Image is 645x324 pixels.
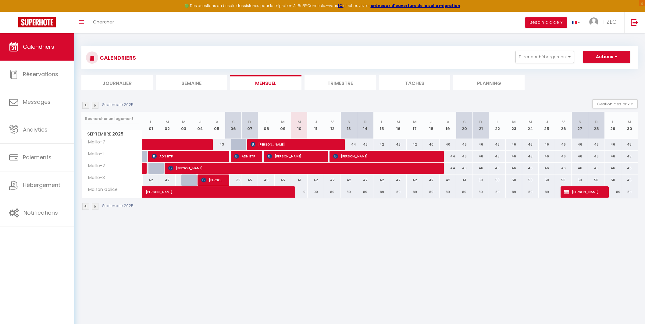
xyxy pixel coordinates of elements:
[251,139,338,150] span: [PERSON_NAME]
[407,186,423,198] div: 89
[182,119,186,125] abbr: M
[472,112,489,139] th: 21
[604,112,621,139] th: 29
[23,153,52,161] span: Paiements
[506,139,522,150] div: 46
[18,17,56,27] img: Super Booking
[621,139,638,150] div: 45
[241,112,258,139] th: 07
[340,186,357,198] div: 89
[539,112,555,139] th: 25
[338,3,344,8] a: ICI
[440,151,456,162] div: 44
[371,3,460,8] a: créneaux d'ouverture de la salle migration
[479,119,482,125] abbr: D
[539,186,555,198] div: 89
[585,12,624,33] a: ... TIZEO
[489,163,505,174] div: 46
[489,112,505,139] th: 22
[23,43,54,51] span: Calendriers
[621,174,638,186] div: 45
[529,119,532,125] abbr: M
[472,139,489,150] div: 46
[347,119,350,125] abbr: S
[298,119,301,125] abbr: M
[453,75,525,90] li: Planning
[308,112,324,139] th: 11
[159,112,176,139] th: 02
[390,139,407,150] div: 42
[555,174,572,186] div: 50
[456,151,472,162] div: 46
[456,174,472,186] div: 41
[456,112,472,139] th: 20
[522,112,539,139] th: 24
[489,151,505,162] div: 46
[143,186,159,198] a: [PERSON_NAME]
[604,151,621,162] div: 46
[440,163,456,174] div: 44
[98,51,136,65] h3: CALENDRIERS
[539,174,555,186] div: 50
[506,174,522,186] div: 50
[357,139,373,150] div: 42
[230,75,301,90] li: Mensuel
[308,186,324,198] div: 90
[381,119,383,125] abbr: L
[315,119,317,125] abbr: J
[340,112,357,139] th: 13
[291,186,308,198] div: 91
[472,174,489,186] div: 50
[83,139,107,146] span: Maillo-7
[291,112,308,139] th: 10
[241,174,258,186] div: 45
[588,163,604,174] div: 46
[522,151,539,162] div: 46
[628,119,631,125] abbr: M
[589,17,598,26] img: ...
[413,119,417,125] abbr: M
[281,119,285,125] abbr: M
[430,119,433,125] abbr: J
[579,119,581,125] abbr: S
[208,112,225,139] th: 05
[472,151,489,162] div: 46
[407,112,423,139] th: 17
[305,75,376,90] li: Trimestre
[143,174,159,186] div: 42
[390,186,407,198] div: 89
[463,119,466,125] abbr: S
[522,186,539,198] div: 89
[102,203,134,209] p: Septembre 2025
[512,119,516,125] abbr: M
[604,139,621,150] div: 46
[583,51,630,63] button: Actions
[166,119,169,125] abbr: M
[258,112,274,139] th: 08
[85,113,139,124] input: Rechercher un logement...
[331,119,334,125] abbr: V
[592,99,638,108] button: Gestion des prix
[150,119,152,125] abbr: L
[546,119,548,125] abbr: J
[364,119,367,125] abbr: D
[324,174,340,186] div: 42
[275,174,291,186] div: 45
[407,139,423,150] div: 42
[572,112,588,139] th: 27
[555,151,572,162] div: 46
[440,174,456,186] div: 42
[373,112,390,139] th: 15
[83,174,106,181] span: Maillo-3
[562,119,565,125] abbr: V
[564,186,603,198] span: [PERSON_NAME]
[81,75,153,90] li: Journalier
[572,151,588,162] div: 46
[555,163,572,174] div: 46
[604,174,621,186] div: 50
[265,119,267,125] abbr: L
[497,119,498,125] abbr: L
[440,139,456,150] div: 40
